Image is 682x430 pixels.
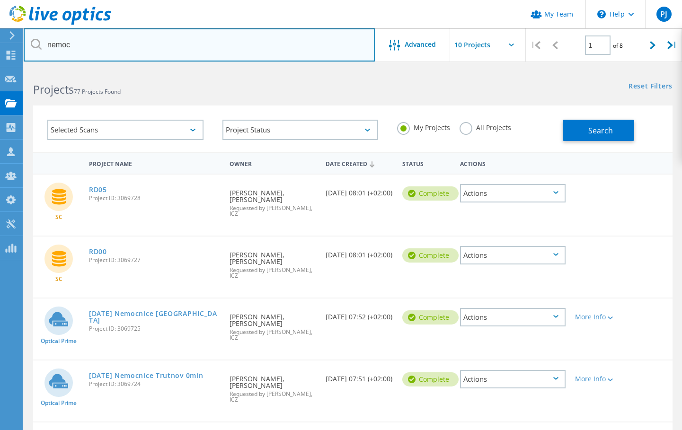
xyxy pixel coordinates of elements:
span: Search [588,125,613,136]
span: 77 Projects Found [74,88,121,96]
div: Selected Scans [47,120,204,140]
div: Actions [460,308,566,326]
div: Date Created [321,154,398,172]
div: [PERSON_NAME], [PERSON_NAME] [225,175,321,226]
div: | [663,28,682,62]
span: Requested by [PERSON_NAME], ICZ [230,329,316,341]
div: More Info [575,376,617,382]
span: SC [55,214,62,220]
div: Complete [402,310,459,325]
div: [DATE] 08:01 (+02:00) [321,175,398,206]
a: Reset Filters [629,83,673,91]
span: Project ID: 3069728 [89,195,220,201]
span: Optical Prime [41,338,77,344]
div: Complete [402,372,459,386]
label: My Projects [397,122,450,131]
div: Project Status [222,120,379,140]
label: All Projects [460,122,511,131]
div: Actions [460,184,566,202]
input: Search projects by name, owner, ID, company, etc [24,28,375,61]
span: Project ID: 3069724 [89,381,220,387]
span: of 8 [613,42,623,50]
span: Optical Prime [41,400,77,406]
div: [PERSON_NAME], [PERSON_NAME] [225,360,321,412]
button: Search [563,120,634,141]
span: Requested by [PERSON_NAME], ICZ [230,205,316,217]
div: Actions [460,370,566,388]
svg: \n [597,10,606,18]
a: RD00 [89,248,107,255]
span: Requested by [PERSON_NAME], ICZ [230,391,316,403]
div: [DATE] 08:01 (+02:00) [321,237,398,268]
span: Project ID: 3069727 [89,257,220,263]
div: Status [398,154,455,172]
div: Owner [225,154,321,172]
span: SC [55,276,62,282]
a: [DATE] Nemocnice Trutnov 0min [89,372,203,379]
a: Live Optics Dashboard [9,20,111,26]
span: Requested by [PERSON_NAME], ICZ [230,267,316,279]
span: Advanced [405,41,436,48]
a: [DATE] Nemocnice [GEOGRAPHIC_DATA] [89,310,220,324]
span: Project ID: 3069725 [89,326,220,332]
div: | [526,28,545,62]
div: [PERSON_NAME], [PERSON_NAME] [225,237,321,288]
div: More Info [575,314,617,320]
b: Projects [33,82,74,97]
span: PJ [660,10,667,18]
div: [DATE] 07:52 (+02:00) [321,298,398,330]
div: Project Name [84,154,225,172]
div: Actions [460,246,566,264]
div: Complete [402,248,459,263]
div: [PERSON_NAME], [PERSON_NAME] [225,298,321,350]
div: Complete [402,186,459,201]
div: [DATE] 07:51 (+02:00) [321,360,398,392]
a: RD05 [89,186,107,193]
div: Actions [455,154,570,172]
